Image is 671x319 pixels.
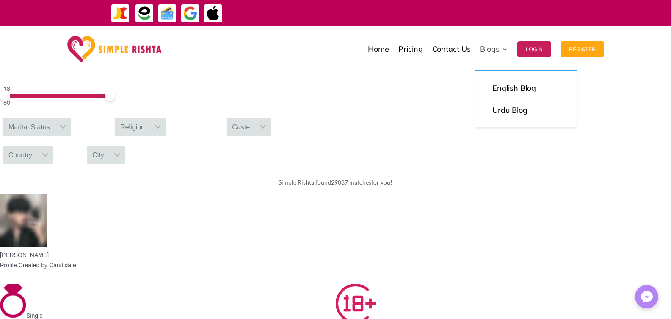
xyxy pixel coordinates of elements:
button: Register [561,41,604,57]
button: Login [517,41,551,57]
img: GooglePay-icon [181,4,200,23]
img: Credit Cards [158,4,177,23]
div: Marital Status [3,118,55,136]
a: Blogs [480,28,508,70]
a: Home [368,28,389,70]
span: Simple Rishta found for you! [279,179,392,186]
span: 29087 matches [331,179,371,186]
img: JazzCash-icon [111,4,130,23]
span: Single [26,312,43,319]
div: Caste [227,118,255,136]
div: 80 [3,98,108,108]
div: Religion [115,118,150,136]
a: Urdu Blog [484,102,569,119]
img: Messenger [638,288,655,305]
a: Register [561,28,604,70]
a: Pricing [398,28,423,70]
a: Contact Us [432,28,471,70]
div: City [87,146,109,164]
a: English Blog [484,80,569,97]
p: English Blog [492,82,560,94]
img: ApplePay-icon [204,4,223,23]
img: EasyPaisa-icon [135,4,154,23]
div: 18 [3,84,108,94]
a: Login [517,28,551,70]
div: Country [3,146,37,164]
